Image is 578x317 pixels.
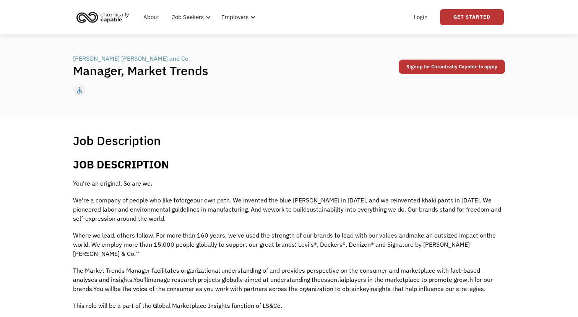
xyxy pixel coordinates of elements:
[167,5,213,29] div: Job Seekers
[73,179,505,188] p: You're an original. So are we
[93,285,114,293] span: You will
[409,231,487,239] span: make an outsized impact on
[139,5,164,29] a: About
[73,196,505,223] p: We're a company of people who like to our own path. We invented the blue [PERSON_NAME] in [DATE],...
[409,5,432,29] a: Login
[73,63,397,78] h1: Manager, Market Trends
[73,231,505,258] p: Where we lead, others follow. For more than 160 years, we've used the strength of our brands to l...
[217,5,258,29] div: Employers
[221,13,248,22] div: Employers
[179,196,193,204] span: forge
[73,266,505,293] p: The Market Trends Manager facilitates organizational understanding of and provides perspective on...
[133,276,148,283] span: You'll
[440,9,504,25] a: Get Started
[73,301,505,310] p: This role will be a part of the Global Marketplace Insights function of LS&Co.
[73,133,161,148] h1: Job Description
[74,9,132,26] img: Chronically Capable logo
[271,205,307,213] span: work to build
[399,60,505,74] a: Signup for Chronically Capable to apply
[74,9,135,26] a: home
[75,85,83,96] div: accessible
[73,157,169,171] b: JOB DESCRIPTION
[360,285,369,293] span: key
[73,54,188,63] div: [PERSON_NAME] [PERSON_NAME] and Co
[172,13,204,22] div: Job Seekers
[151,180,153,187] b: .
[321,276,346,283] span: essential
[73,54,190,63] a: [PERSON_NAME] [PERSON_NAME] and Co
